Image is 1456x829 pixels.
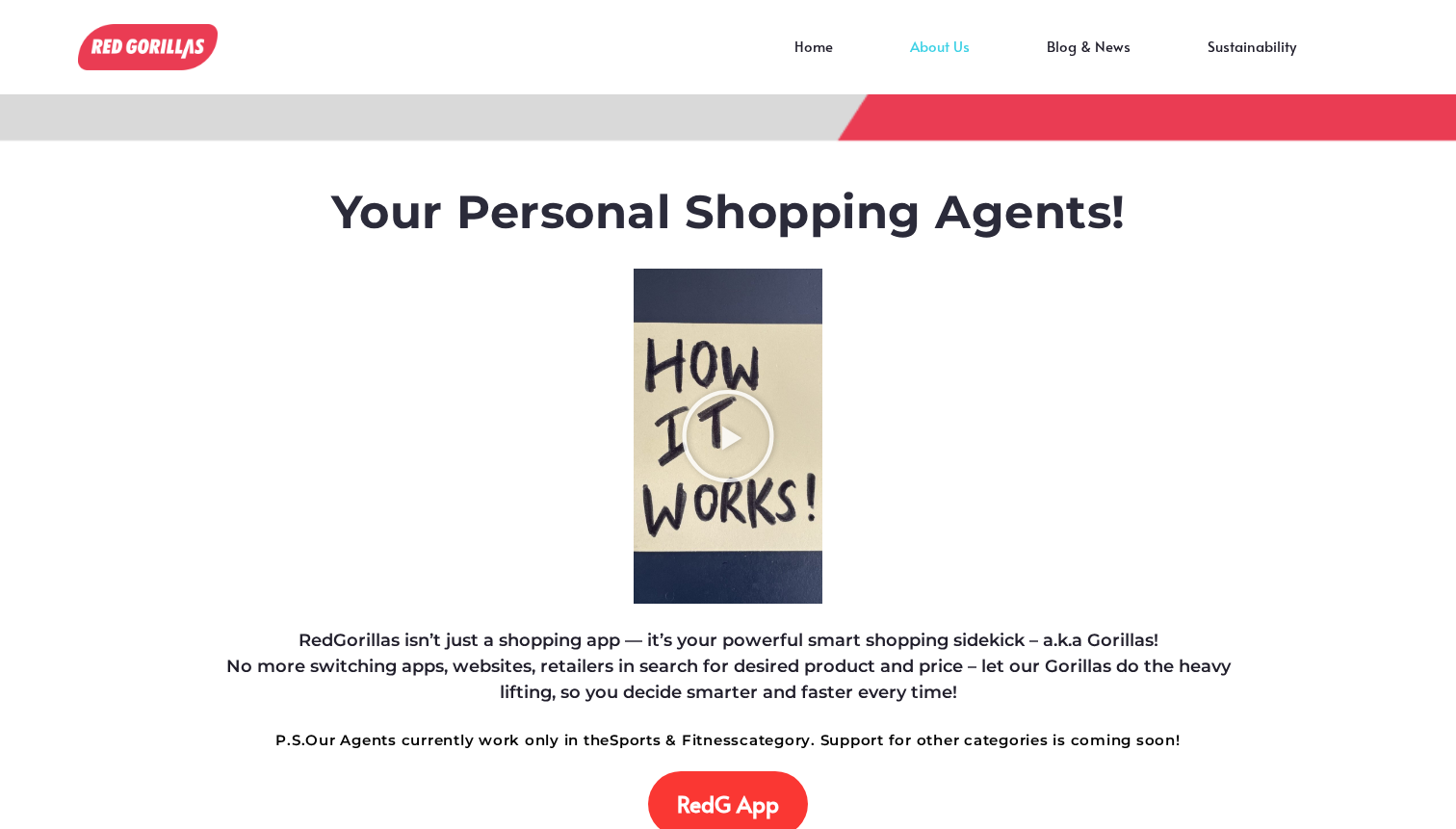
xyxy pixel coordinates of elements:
[1008,46,1169,75] a: Blog & News
[78,24,218,70] img: RedGorillas Shopping App!
[275,731,1180,749] strong: Our Agents currently work only in the category. Support for other categories is coming soon!
[204,185,1252,241] h1: Your Personal Shopping Agents!
[756,46,871,75] a: Home
[677,790,779,817] span: RedG App
[680,388,776,484] div: Play Video about RedGorillas How it Works
[275,731,305,749] strong: P.S.
[204,628,1252,706] h4: RedGorillas isn’t just a shopping app — it’s your powerful smart shopping sidekick – a.k.a Gorill...
[871,46,1008,75] a: About Us
[1169,46,1335,75] a: Sustainability
[610,731,740,749] strong: Sports & Fitness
